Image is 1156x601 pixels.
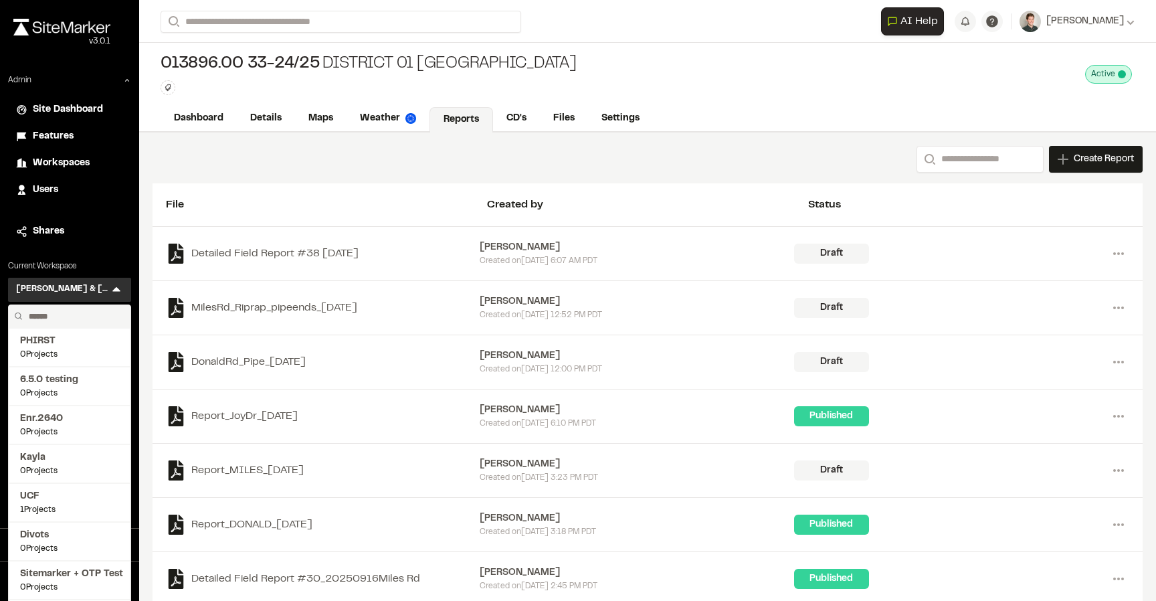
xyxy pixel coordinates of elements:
[794,406,869,426] div: Published
[20,412,119,438] a: Enr.26400Projects
[20,489,119,504] span: UCF
[540,106,588,131] a: Files
[480,240,793,255] div: [PERSON_NAME]
[1020,11,1041,32] img: User
[480,294,793,309] div: [PERSON_NAME]
[20,373,119,400] a: 6.5.0 testing0Projects
[13,35,110,48] div: Oh geez...please don't...
[16,102,123,117] a: Site Dashboard
[20,582,119,594] span: 0 Projects
[33,183,58,197] span: Users
[1118,70,1126,78] span: This project is active and counting against your active project count.
[480,403,793,418] div: [PERSON_NAME]
[480,255,793,267] div: Created on [DATE] 6:07 AM PDT
[13,19,110,35] img: rebrand.png
[20,334,119,361] a: PHIRST0Projects
[20,412,119,426] span: Enr.2640
[8,74,31,86] p: Admin
[480,363,793,375] div: Created on [DATE] 12:00 PM PDT
[8,260,131,272] p: Current Workspace
[166,569,480,589] a: Detailed Field Report #30_20250916Miles Rd
[20,373,119,388] span: 6.5.0 testing
[794,460,869,481] div: Draft
[480,349,793,363] div: [PERSON_NAME]
[808,197,1129,213] div: Status
[16,283,110,296] h3: [PERSON_NAME] & [PERSON_NAME] Inc.
[20,465,119,477] span: 0 Projects
[161,54,577,75] div: District 01 [GEOGRAPHIC_DATA]
[166,244,480,264] a: Detailed Field Report #38 [DATE]
[20,349,119,361] span: 0 Projects
[429,107,493,133] a: Reports
[794,298,869,318] div: Draft
[33,224,64,239] span: Shares
[166,460,480,481] a: Report_MILES_[DATE]
[480,418,793,430] div: Created on [DATE] 6:10 PM PDT
[794,352,869,372] div: Draft
[480,511,793,526] div: [PERSON_NAME]
[33,156,90,171] span: Workspaces
[161,80,175,95] button: Edit Tags
[16,183,123,197] a: Users
[794,569,869,589] div: Published
[480,309,793,321] div: Created on [DATE] 12:52 PM PDT
[33,129,74,144] span: Features
[20,450,119,477] a: Kayla0Projects
[1046,14,1124,29] span: [PERSON_NAME]
[161,11,185,33] button: Search
[20,543,119,555] span: 0 Projects
[480,526,793,538] div: Created on [DATE] 3:18 PM PDT
[794,515,869,535] div: Published
[1085,65,1132,84] div: This project is active and counting against your active project count.
[166,298,480,318] a: MilesRd_Riprap_pipeends_[DATE]
[20,528,119,555] a: Divots0Projects
[161,106,237,131] a: Dashboard
[237,106,295,131] a: Details
[1074,152,1134,167] span: Create Report
[16,224,123,239] a: Shares
[20,450,119,465] span: Kayla
[347,106,429,131] a: Weather
[480,457,793,472] div: [PERSON_NAME]
[20,426,119,438] span: 0 Projects
[166,352,480,372] a: DonaldRd_Pipe_[DATE]
[480,472,793,484] div: Created on [DATE] 3:23 PM PDT
[881,7,949,35] div: Open AI Assistant
[480,566,793,580] div: [PERSON_NAME]
[881,7,944,35] button: Open AI Assistant
[480,580,793,592] div: Created on [DATE] 2:45 PM PDT
[16,156,123,171] a: Workspaces
[493,106,540,131] a: CD's
[295,106,347,131] a: Maps
[20,504,119,516] span: 1 Projects
[1020,11,1135,32] button: [PERSON_NAME]
[166,197,487,213] div: File
[166,406,480,426] a: Report_JoyDr_[DATE]
[16,129,123,144] a: Features
[794,244,869,264] div: Draft
[20,528,119,543] span: Divots
[166,515,480,535] a: Report_DONALD_[DATE]
[20,567,119,594] a: Sitemarker + OTP Test0Projects
[588,106,653,131] a: Settings
[917,146,941,173] button: Search
[1091,68,1115,80] span: Active
[20,388,119,400] span: 0 Projects
[405,113,416,124] img: precipai.png
[33,102,103,117] span: Site Dashboard
[20,334,119,349] span: PHIRST
[487,197,808,213] div: Created by
[900,13,938,29] span: AI Help
[20,489,119,516] a: UCF1Projects
[161,54,320,75] span: 013896.00 33-24/25
[20,567,119,582] span: Sitemarker + OTP Test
